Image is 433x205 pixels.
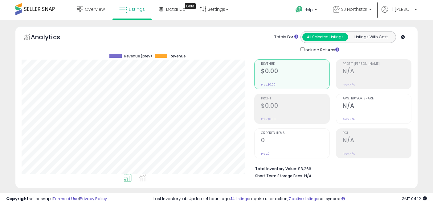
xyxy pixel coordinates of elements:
span: Revenue [261,62,329,66]
h2: N/A [343,102,411,111]
strong: Copyright [6,196,29,202]
h2: $0.00 [261,102,329,111]
span: Listings [129,6,145,12]
div: seller snap | | [6,196,107,202]
li: $3,266 [255,165,407,172]
small: Prev: $0.00 [261,117,276,121]
span: Help [304,7,313,12]
h2: N/A [343,137,411,145]
a: Help [291,1,323,20]
small: Prev: N/A [343,83,355,86]
span: Profit [261,97,329,100]
span: 2025-10-11 04:12 GMT [402,196,427,202]
i: Get Help [295,6,303,13]
span: Revenue [170,54,186,58]
a: 7 active listings [288,196,318,202]
small: Prev: 0 [261,152,270,156]
span: N/A [304,173,312,179]
span: Revenue (prev) [124,54,152,58]
a: Terms of Use [53,196,79,202]
span: DataHub [166,6,186,12]
span: SJ Northstar [341,6,367,12]
span: Hi [PERSON_NAME] [390,6,413,12]
span: Ordered Items [261,132,329,135]
h5: Analytics [31,33,72,43]
a: 14 listings [231,196,249,202]
div: Tooltip anchor [185,3,196,9]
span: Profit [PERSON_NAME] [343,62,411,66]
small: Prev: N/A [343,117,355,121]
small: Prev: N/A [343,152,355,156]
b: Total Inventory Value: [255,166,297,171]
a: Privacy Policy [80,196,107,202]
button: Listings With Cost [348,33,394,41]
div: Include Returns [296,46,347,53]
h2: N/A [343,68,411,76]
small: Prev: $0.00 [261,83,276,86]
b: Short Term Storage Fees: [255,173,303,178]
h2: 0 [261,137,329,145]
span: ROI [343,132,411,135]
button: All Selected Listings [302,33,348,41]
div: Totals For [274,34,298,40]
span: Overview [85,6,105,12]
a: Hi [PERSON_NAME] [382,6,417,20]
h2: $0.00 [261,68,329,76]
span: Avg. Buybox Share [343,97,411,100]
div: Last InventoryLab Update: 4 hours ago, require user action, not synced. [153,196,427,202]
